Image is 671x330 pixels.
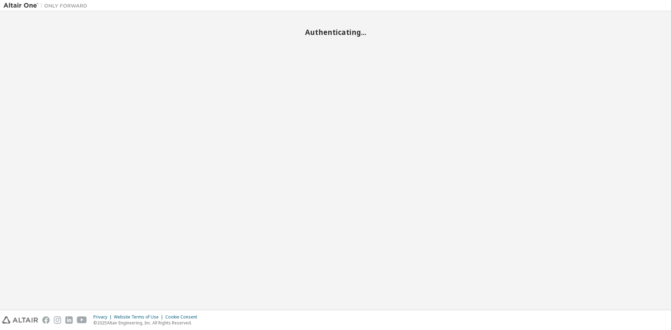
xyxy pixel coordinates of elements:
[93,314,114,320] div: Privacy
[54,316,61,324] img: instagram.svg
[93,320,201,326] p: © 2025 Altair Engineering, Inc. All Rights Reserved.
[3,2,91,9] img: Altair One
[2,316,38,324] img: altair_logo.svg
[165,314,201,320] div: Cookie Consent
[114,314,165,320] div: Website Terms of Use
[3,28,668,37] h2: Authenticating...
[77,316,87,324] img: youtube.svg
[65,316,73,324] img: linkedin.svg
[42,316,50,324] img: facebook.svg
